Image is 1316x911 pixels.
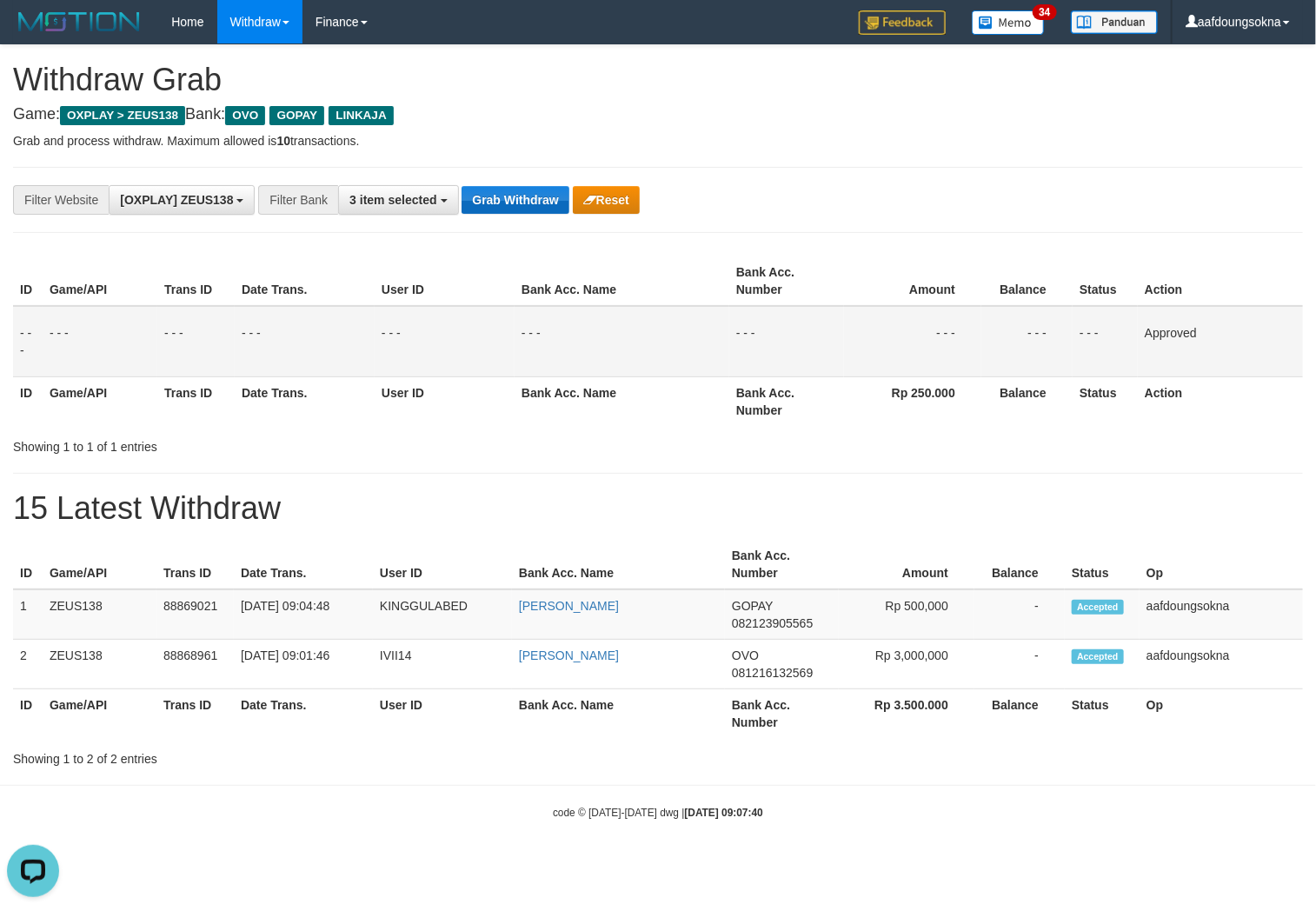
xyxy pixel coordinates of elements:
th: Bank Acc. Number [725,540,839,589]
th: Rp 3.500.000 [839,689,974,739]
button: 3 item selected [338,185,458,215]
th: Trans ID [156,689,234,739]
td: Rp 3,000,000 [839,640,974,689]
button: Reset [573,186,640,214]
th: Game/API [43,689,156,739]
button: Grab Withdraw [462,186,568,214]
td: aafdoungsokna [1140,640,1303,689]
td: - [974,640,1065,689]
p: Grab and process withdraw. Maximum allowed is transactions. [13,132,1303,150]
span: GOPAY [732,599,773,613]
th: Bank Acc. Number [725,689,839,739]
div: Filter Bank [258,185,338,215]
img: MOTION_logo.png [13,9,145,35]
th: User ID [373,540,512,589]
div: Filter Website [13,185,109,215]
th: Trans ID [157,256,235,306]
span: GOPAY [269,106,324,125]
td: 88868961 [156,640,234,689]
span: Accepted [1072,600,1124,615]
th: Balance [981,376,1073,426]
div: Showing 1 to 1 of 1 entries [13,431,535,455]
th: Date Trans. [234,689,373,739]
h1: 15 Latest Withdraw [13,491,1303,526]
td: Approved [1138,306,1303,377]
strong: 10 [276,134,290,148]
td: Rp 500,000 [839,589,974,640]
td: - - - [235,306,375,377]
img: Feedback.jpg [859,10,946,35]
th: User ID [375,376,515,426]
th: Trans ID [156,540,234,589]
th: Balance [974,689,1065,739]
span: Copy 082123905565 to clipboard [732,616,813,630]
th: Bank Acc. Name [515,376,729,426]
th: Game/API [43,376,157,426]
span: Copy 081216132569 to clipboard [732,666,813,680]
th: Bank Acc. Name [512,540,725,589]
th: ID [13,256,43,306]
span: OXPLAY > ZEUS138 [60,106,185,125]
th: Trans ID [157,376,235,426]
th: Bank Acc. Number [729,376,844,426]
td: [DATE] 09:04:48 [234,589,373,640]
button: Open LiveChat chat widget [7,7,59,59]
span: OVO [225,106,265,125]
img: panduan.png [1071,10,1158,34]
td: - - - [844,306,981,377]
th: Balance [974,540,1065,589]
h1: Withdraw Grab [13,63,1303,97]
th: Bank Acc. Name [515,256,729,306]
strong: [DATE] 09:07:40 [685,807,763,819]
th: Game/API [43,540,156,589]
td: - - - [375,306,515,377]
th: Op [1140,540,1303,589]
span: 34 [1033,4,1056,20]
td: 1 [13,589,43,640]
span: OVO [732,648,759,662]
td: - - - [515,306,729,377]
span: [OXPLAY] ZEUS138 [120,193,233,207]
th: Date Trans. [235,256,375,306]
h4: Game: Bank: [13,106,1303,123]
th: Bank Acc. Number [729,256,844,306]
td: ZEUS138 [43,589,156,640]
td: - - - [43,306,157,377]
span: LINKAJA [329,106,394,125]
th: User ID [375,256,515,306]
td: - - - [1073,306,1138,377]
th: Date Trans. [234,540,373,589]
td: ZEUS138 [43,640,156,689]
th: ID [13,376,43,426]
th: Amount [839,540,974,589]
td: - - - [729,306,844,377]
th: Status [1073,376,1138,426]
td: KINGGULABED [373,589,512,640]
th: Game/API [43,256,157,306]
th: Action [1138,256,1303,306]
th: ID [13,689,43,739]
th: User ID [373,689,512,739]
th: ID [13,540,43,589]
small: code © [DATE]-[DATE] dwg | [553,807,763,819]
th: Status [1065,540,1140,589]
th: Bank Acc. Name [512,689,725,739]
a: [PERSON_NAME] [519,648,619,662]
th: Action [1138,376,1303,426]
td: aafdoungsokna [1140,589,1303,640]
td: 88869021 [156,589,234,640]
th: Status [1073,256,1138,306]
th: Status [1065,689,1140,739]
td: IVII14 [373,640,512,689]
span: 3 item selected [349,193,436,207]
td: - [974,589,1065,640]
button: [OXPLAY] ZEUS138 [109,185,255,215]
span: Accepted [1072,649,1124,664]
td: - - - [13,306,43,377]
td: - - - [157,306,235,377]
img: Button%20Memo.svg [972,10,1045,35]
td: [DATE] 09:01:46 [234,640,373,689]
td: 2 [13,640,43,689]
td: - - - [981,306,1073,377]
div: Showing 1 to 2 of 2 entries [13,743,535,768]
